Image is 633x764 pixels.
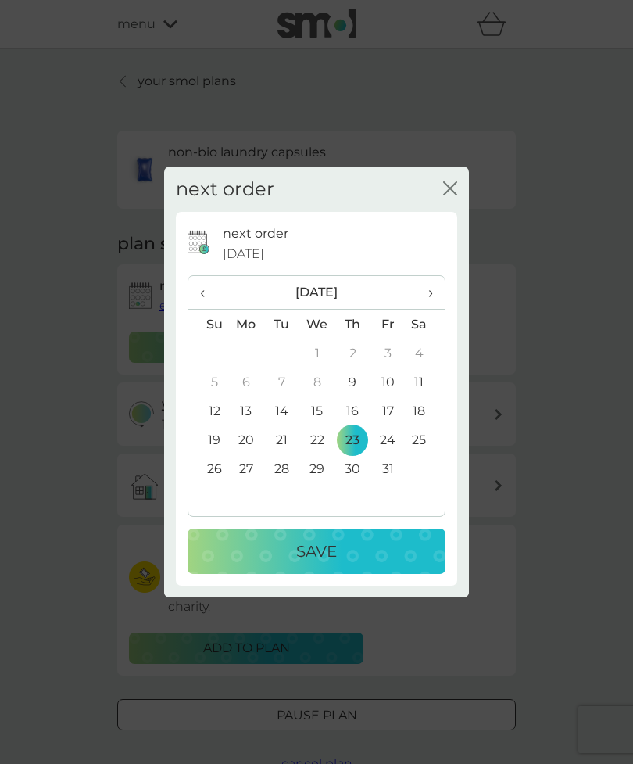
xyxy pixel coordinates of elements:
td: 12 [188,396,228,425]
button: Save [188,529,445,574]
th: Tu [264,310,299,339]
td: 23 [335,425,370,454]
td: 7 [264,368,299,396]
span: ‹ [200,276,216,309]
td: 24 [370,425,406,454]
h2: next order [176,178,274,201]
td: 30 [335,454,370,483]
td: 22 [299,425,335,454]
td: 14 [264,396,299,425]
td: 8 [299,368,335,396]
span: [DATE] [223,244,264,264]
td: 26 [188,454,228,483]
td: 17 [370,396,406,425]
td: 4 [406,339,445,368]
td: 16 [335,396,370,425]
td: 25 [406,425,445,454]
td: 27 [228,454,264,483]
td: 28 [264,454,299,483]
td: 1 [299,339,335,368]
td: 21 [264,425,299,454]
td: 5 [188,368,228,396]
td: 10 [370,368,406,396]
td: 11 [406,368,445,396]
th: Th [335,310,370,339]
td: 6 [228,368,264,396]
span: › [417,276,433,309]
td: 9 [335,368,370,396]
td: 19 [188,425,228,454]
button: close [443,181,457,198]
td: 18 [406,396,445,425]
th: Mo [228,310,264,339]
th: We [299,310,335,339]
td: 2 [335,339,370,368]
p: next order [223,224,288,244]
th: Sa [406,310,445,339]
th: Su [188,310,228,339]
td: 13 [228,396,264,425]
td: 15 [299,396,335,425]
td: 3 [370,339,406,368]
td: 31 [370,454,406,483]
th: Fr [370,310,406,339]
p: Save [296,539,337,564]
th: [DATE] [228,276,406,310]
td: 29 [299,454,335,483]
td: 20 [228,425,264,454]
